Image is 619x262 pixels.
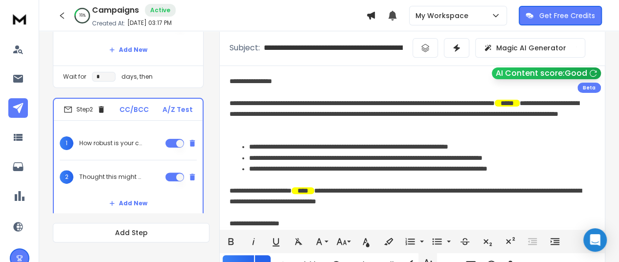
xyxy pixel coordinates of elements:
[53,223,209,242] button: Add Step
[60,170,73,184] span: 2
[79,139,142,147] p: How robust is your current QA setup?
[577,83,601,93] div: Beta
[244,232,263,251] button: Italic (Ctrl+I)
[64,105,106,114] div: Step 2
[539,11,595,21] p: Get Free Credits
[492,67,601,79] button: AI Content score:Good
[121,73,153,81] p: days, then
[145,4,176,17] div: Active
[546,232,564,251] button: Increase Indent (Ctrl+])
[53,98,204,220] li: Step2CC/BCCA/Z Test1How robust is your current QA setup?2Thought this might be {useful|helpful|be...
[92,20,125,27] p: Created At:
[229,42,260,54] p: Subject:
[79,173,142,181] p: Thought this might be {useful|helpful|beneficial} for {{companyName}}
[92,4,139,16] h1: Campaigns
[127,19,172,27] p: [DATE] 03:17 PM
[10,10,29,28] img: logo
[79,13,86,19] p: 16 %
[101,194,155,213] button: Add New
[415,11,472,21] p: My Workspace
[119,105,149,114] p: CC/BCC
[101,40,155,60] button: Add New
[475,38,585,58] button: Magic AI Generator
[162,105,193,114] p: A/Z Test
[289,232,308,251] button: Clear Formatting
[222,232,240,251] button: Bold (Ctrl+B)
[583,228,607,252] div: Open Intercom Messenger
[63,73,86,81] p: Wait for
[60,136,73,150] span: 1
[496,43,566,53] p: Magic AI Generator
[519,6,602,25] button: Get Free Credits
